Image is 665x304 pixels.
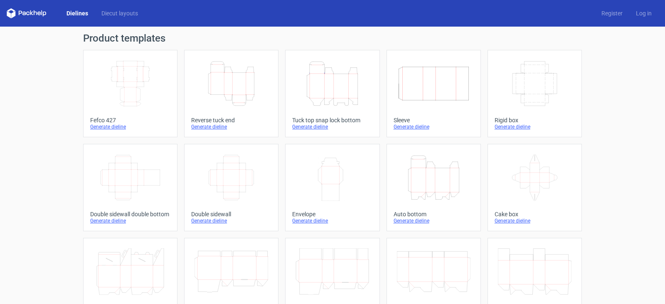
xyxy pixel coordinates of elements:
[285,144,379,231] a: EnvelopeGenerate dieline
[184,50,278,137] a: Reverse tuck endGenerate dieline
[488,50,582,137] a: Rigid boxGenerate dieline
[292,124,372,130] div: Generate dieline
[629,9,658,17] a: Log in
[60,9,95,17] a: Dielines
[292,211,372,217] div: Envelope
[292,217,372,224] div: Generate dieline
[191,217,271,224] div: Generate dieline
[90,117,170,124] div: Fefco 427
[387,50,481,137] a: SleeveGenerate dieline
[495,211,575,217] div: Cake box
[292,117,372,124] div: Tuck top snap lock bottom
[184,144,278,231] a: Double sidewallGenerate dieline
[488,144,582,231] a: Cake boxGenerate dieline
[595,9,629,17] a: Register
[394,211,474,217] div: Auto bottom
[394,217,474,224] div: Generate dieline
[90,211,170,217] div: Double sidewall double bottom
[495,117,575,124] div: Rigid box
[90,217,170,224] div: Generate dieline
[387,144,481,231] a: Auto bottomGenerate dieline
[191,124,271,130] div: Generate dieline
[495,124,575,130] div: Generate dieline
[83,50,177,137] a: Fefco 427Generate dieline
[495,217,575,224] div: Generate dieline
[394,117,474,124] div: Sleeve
[285,50,379,137] a: Tuck top snap lock bottomGenerate dieline
[191,117,271,124] div: Reverse tuck end
[191,211,271,217] div: Double sidewall
[83,33,582,43] h1: Product templates
[90,124,170,130] div: Generate dieline
[95,9,145,17] a: Diecut layouts
[83,144,177,231] a: Double sidewall double bottomGenerate dieline
[394,124,474,130] div: Generate dieline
